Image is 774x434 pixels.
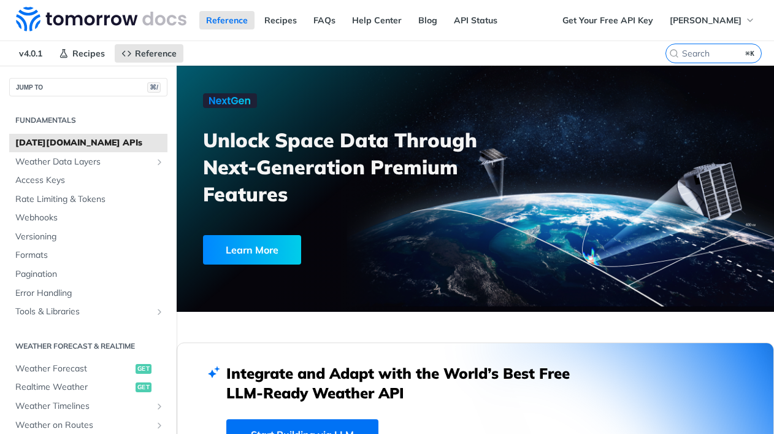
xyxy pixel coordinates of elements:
[258,11,304,29] a: Recipes
[9,378,167,397] a: Realtime Weatherget
[15,419,151,432] span: Weather on Routes
[136,382,151,392] span: get
[15,306,151,318] span: Tools & Libraries
[155,401,164,411] button: Show subpages for Weather Timelines
[9,246,167,265] a: Formats
[15,363,132,375] span: Weather Forecast
[203,235,301,265] div: Learn More
[155,157,164,167] button: Show subpages for Weather Data Layers
[9,303,167,321] a: Tools & LibrariesShow subpages for Tools & Libraries
[9,284,167,303] a: Error Handling
[15,381,132,393] span: Realtime Weather
[9,397,167,416] a: Weather TimelinesShow subpages for Weather Timelines
[15,174,164,187] span: Access Keys
[15,268,164,281] span: Pagination
[556,11,660,29] a: Get Your Free API Key
[9,228,167,246] a: Versioning
[12,44,49,63] span: v4.0.1
[135,48,177,59] span: Reference
[9,153,167,171] a: Weather Data LayersShow subpages for Weather Data Layers
[136,364,151,374] span: get
[147,82,161,93] span: ⌘/
[72,48,105,59] span: Recipes
[307,11,342,29] a: FAQs
[9,360,167,378] a: Weather Forecastget
[9,341,167,352] h2: Weather Forecast & realtime
[226,363,588,403] h2: Integrate and Adapt with the World’s Best Free LLM-Ready Weather API
[15,212,164,224] span: Webhooks
[199,11,255,29] a: Reference
[15,193,164,206] span: Rate Limiting & Tokens
[115,44,183,63] a: Reference
[9,134,167,152] a: [DATE][DOMAIN_NAME] APIs
[9,190,167,209] a: Rate Limiting & Tokens
[203,235,431,265] a: Learn More
[9,265,167,284] a: Pagination
[15,137,164,149] span: [DATE][DOMAIN_NAME] APIs
[9,78,167,96] button: JUMP TO⌘/
[15,400,151,413] span: Weather Timelines
[743,47,758,60] kbd: ⌘K
[670,15,741,26] span: [PERSON_NAME]
[15,249,164,262] span: Formats
[203,126,489,207] h3: Unlock Space Data Through Next-Generation Premium Features
[155,420,164,430] button: Show subpages for Weather on Routes
[447,11,504,29] a: API Status
[15,231,164,243] span: Versioning
[345,11,408,29] a: Help Center
[663,11,762,29] button: [PERSON_NAME]
[203,93,257,108] img: NextGen
[9,209,167,227] a: Webhooks
[52,44,112,63] a: Recipes
[15,287,164,300] span: Error Handling
[16,7,186,31] img: Tomorrow.io Weather API Docs
[669,48,679,58] svg: Search
[15,156,151,168] span: Weather Data Layers
[9,171,167,190] a: Access Keys
[9,115,167,126] h2: Fundamentals
[412,11,444,29] a: Blog
[155,307,164,317] button: Show subpages for Tools & Libraries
